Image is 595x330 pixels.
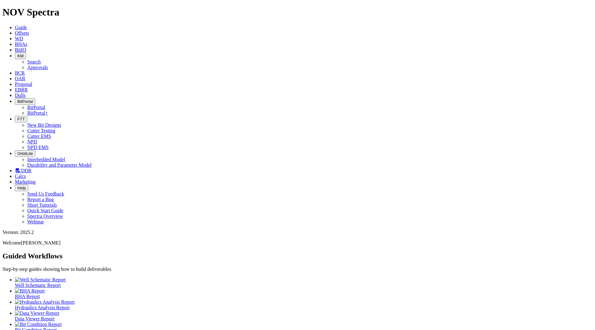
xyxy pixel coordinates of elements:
[15,53,26,59] button: KM
[17,151,33,156] span: OrbitLite
[27,122,61,128] a: New Bit Designs
[2,252,593,260] h2: Guided Workflows
[27,65,48,70] a: Approvals
[15,283,61,288] span: Well Schematic Report
[15,179,36,184] a: Marketing
[15,42,27,47] a: BHAs
[17,117,25,121] span: FTT
[27,134,51,139] a: Cutter EMS
[2,240,593,246] p: Welcome
[27,128,55,133] a: Cutter Testing
[15,305,70,310] span: Hydraulics Analysis Report
[27,213,63,219] a: Spectra Overview
[21,168,32,173] span: DDR
[27,191,64,196] a: Send Us Feedback
[15,36,23,41] a: WD
[15,174,26,179] a: Calcs
[15,294,40,299] span: BHA Report
[17,186,26,190] span: Help
[15,299,75,305] img: Hydraulics Analysis Report
[15,185,28,191] button: Help
[15,168,32,173] a: DDR
[27,157,65,162] a: Interbedded Model
[27,110,48,116] a: BitPortal+
[27,139,37,144] a: NPD
[27,145,49,150] a: NPD EMS
[15,316,55,321] span: Data Viewer Report
[15,116,27,122] button: FTT
[27,59,41,64] a: Search
[27,105,45,110] a: BitPortal
[2,7,593,18] h1: NOV Spectra
[15,98,35,105] button: BitPortal
[15,288,45,294] img: BHA Report
[2,230,593,235] div: Version: 2025.2
[15,277,66,283] img: Well Schematic Report
[15,93,26,98] a: Dulls
[15,277,593,288] a: Well Schematic Report Well Schematic Report
[15,150,35,157] button: OrbitLite
[15,322,62,327] img: Bit Condition Report
[27,202,57,208] a: Short Tutorials
[15,76,25,81] a: OAR
[27,197,54,202] a: Report a Bug
[15,87,28,92] a: EBRR
[15,47,26,52] a: BitIQ
[15,299,593,310] a: Hydraulics Analysis Report Hydraulics Analysis Report
[2,266,593,272] p: Step-by-step guides showing how to build deliverables
[15,70,25,76] a: BCR
[15,310,593,321] a: Data Viewer Report Data Viewer Report
[21,240,60,245] span: [PERSON_NAME]
[17,54,24,58] span: KM
[15,288,593,299] a: BHA Report BHA Report
[27,219,44,224] a: Webinar
[15,30,29,36] a: Offsets
[15,25,27,30] a: Guide
[27,162,92,168] a: Durability and Parameter Model
[15,81,32,87] a: Proposal
[17,99,33,104] span: BitPortal
[15,310,59,316] img: Data Viewer Report
[27,208,63,213] a: Quick Start Guide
